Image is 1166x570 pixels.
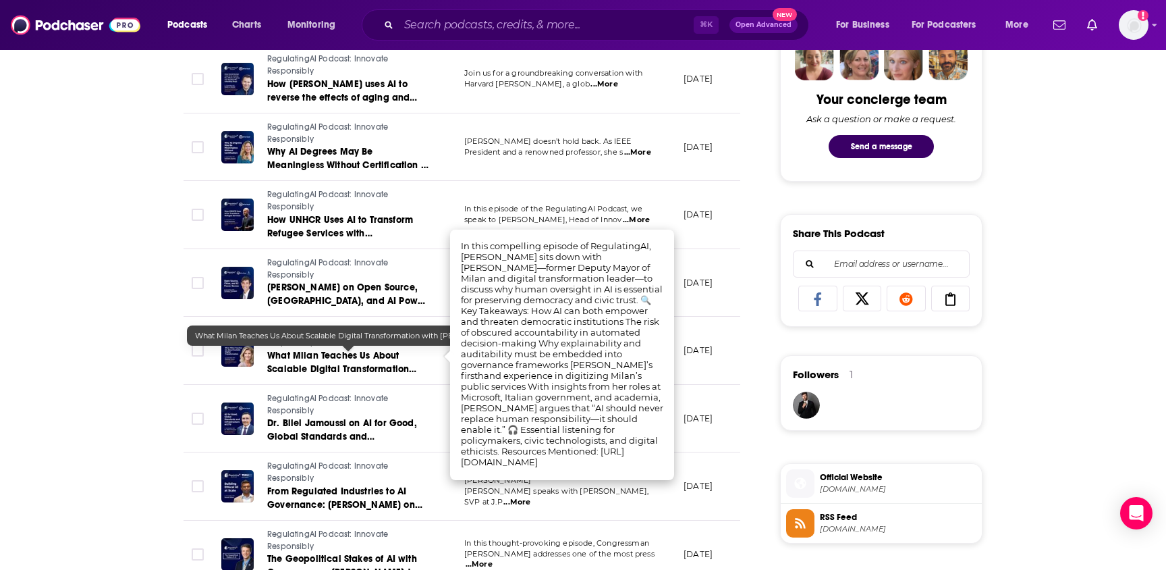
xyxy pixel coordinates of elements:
button: Send a message [829,135,934,158]
a: RegulatingAI Podcast: Innovate Responsibly [267,122,429,145]
span: Official Website [820,471,976,484]
a: Dr. Bilel Jamoussi on AI for Good, Global Standards and Infrastructure at ITU | RegulatingAI Podcast [267,417,429,444]
a: RegulatingAI Podcast: Innovate Responsibly [267,529,429,552]
button: Show profile menu [1119,10,1148,40]
span: ⌘ K [694,16,719,34]
span: RegulatingAI Podcast: Innovate Responsibly [267,461,388,483]
span: [PERSON_NAME] addresses one of the most press [464,549,655,559]
p: [DATE] [684,480,713,492]
span: RegulatingAI Podcast: Innovate Responsibly [267,394,388,415]
p: [DATE] [684,73,713,84]
p: [DATE] [684,548,713,560]
input: Email address or username... [804,251,958,277]
span: What Milan Teaches Us About Scalable Digital Transformation with [PERSON_NAME] | RegulatingAI Pod... [195,331,591,340]
a: Copy Link [931,286,970,311]
span: Toggle select row [192,209,204,221]
p: [DATE] [684,141,713,153]
a: Show notifications dropdown [1048,14,1071,36]
button: open menu [903,14,996,36]
div: Search followers [793,251,970,278]
p: [DATE] [684,277,713,288]
span: feeds.cohostpodcasting.com [820,524,976,534]
a: Charts [223,14,269,36]
img: Jon Profile [928,41,968,80]
div: Search podcasts, credits, & more... [374,9,822,41]
a: Why AI Degrees May Be Meaningless Without Certification – [PERSON_NAME], IEEE | RegulatingAI Podcast [267,145,429,172]
p: [DATE] [684,413,713,424]
span: Join us for a groundbreaking conversation with [464,68,642,78]
span: Why AI Degrees May Be Meaningless Without Certification – [PERSON_NAME], IEEE | RegulatingAI Podcast [267,146,428,198]
svg: Add a profile image [1138,10,1148,21]
span: Logged in as abbie.hatfield [1119,10,1148,40]
p: [DATE] [684,209,713,220]
span: How UNHCR Uses AI to Transform Refugee Services with [PERSON_NAME] | RegulatingAI Podcast [267,214,413,266]
span: Harvard [PERSON_NAME], a glob [464,79,590,88]
img: JohirMia [793,392,820,419]
span: RegulatingAI Podcast: Innovate Responsibly [267,190,388,211]
a: Show notifications dropdown [1082,14,1103,36]
a: RegulatingAI Podcast: Innovate Responsibly [267,257,429,281]
button: Open AdvancedNew [729,17,798,33]
button: open menu [996,14,1045,36]
span: RegulatingAI Podcast: Innovate Responsibly [267,54,388,76]
span: [PERSON_NAME] speaks with [PERSON_NAME], SVP at J.P [464,486,648,507]
a: RegulatingAI Podcast: Innovate Responsibly [267,461,429,484]
span: RegulatingAI Podcast: Innovate Responsibly [267,122,388,144]
button: open menu [827,14,906,36]
span: Open Advanced [735,22,792,28]
span: From Regulated Industries to AI Governance: [PERSON_NAME] on Building Ethical AI at Scale | Regul... [267,486,422,538]
span: In this thought-provoking episode, Congressman [464,538,649,548]
img: Podchaser - Follow, Share and Rate Podcasts [11,12,140,38]
span: Toggle select row [192,141,204,153]
div: Ask a question or make a request. [806,113,956,124]
img: Barbara Profile [839,41,879,80]
img: Jules Profile [884,41,923,80]
span: Toggle select row [192,548,204,561]
span: Toggle select row [192,413,204,425]
button: open menu [158,14,225,36]
span: ...More [503,497,530,508]
a: RSS Feed[DOMAIN_NAME] [786,509,976,538]
span: Toggle select row [192,344,204,357]
p: [DATE] [684,344,713,356]
span: Toggle select row [192,73,204,85]
a: Official Website[DOMAIN_NAME] [786,469,976,498]
span: RSS Feed [820,511,976,523]
a: RegulatingAI Podcast: Innovate Responsibly [267,53,429,77]
a: RegulatingAI Podcast: Innovate Responsibly [267,189,429,213]
a: From Regulated Industries to AI Governance: [PERSON_NAME] on Building Ethical AI at Scale | Regul... [267,485,429,512]
a: [PERSON_NAME] on Open Source, [GEOGRAPHIC_DATA], and AI Power Games | RegulatingAI Podcast [267,281,429,308]
span: How [PERSON_NAME] uses AI to reverse the effects of aging and develop life-extending drugs | Regu... [267,78,417,130]
a: What Milan Teaches Us About Scalable Digital Transformation with [PERSON_NAME] | RegulatingAI Pod... [267,349,429,376]
img: User Profile [1119,10,1148,40]
div: 1 [850,369,853,381]
span: More [1005,16,1028,34]
span: [PERSON_NAME] on Open Source, [GEOGRAPHIC_DATA], and AI Power Games | RegulatingAI Podcast [267,282,426,320]
span: For Business [836,16,889,34]
div: Open Intercom Messenger [1120,497,1153,529]
span: sanjaypuri.com [820,484,976,494]
span: Toggle select row [192,277,204,289]
span: speak to [PERSON_NAME], Head of Innov [464,215,621,224]
span: [PERSON_NAME] doesn’t hold back. As IEEE [464,136,631,146]
a: Share on Reddit [887,286,926,311]
span: Charts [232,16,261,34]
span: ...More [624,147,651,158]
a: Share on X/Twitter [843,286,882,311]
span: President and a renowned professor, she s [464,147,623,157]
span: Dr. Bilel Jamoussi on AI for Good, Global Standards and Infrastructure at ITU | RegulatingAI Podcast [267,417,423,469]
span: Podcasts [167,16,207,34]
a: Share on Facebook [798,286,837,311]
img: Sydney Profile [795,41,834,80]
input: Search podcasts, credits, & more... [399,14,694,36]
a: How [PERSON_NAME] uses AI to reverse the effects of aging and develop life-extending drugs | Regu... [267,78,429,105]
span: ...More [623,215,650,226]
span: RegulatingAI Podcast: Innovate Responsibly [267,529,388,551]
span: What Milan Teaches Us About Scalable Digital Transformation with [PERSON_NAME] | RegulatingAI Pod... [267,350,416,402]
span: ...More [590,79,617,90]
span: New [773,8,797,21]
span: ...More [466,559,493,570]
span: Toggle select row [192,480,204,492]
